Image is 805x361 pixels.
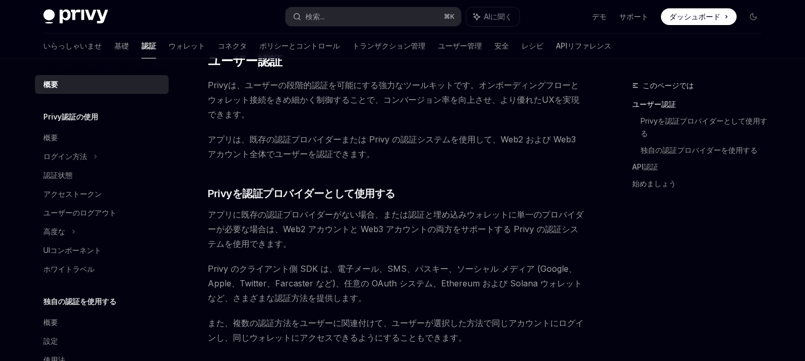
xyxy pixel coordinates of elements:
a: いらっしゃいませ [43,33,102,58]
a: 独自の認証プロバイダーを使用する [641,142,770,159]
font: アクセストークン [43,189,102,198]
font: ユーザー認証 [632,100,676,109]
a: ユーザー認証 [632,96,770,113]
font: AIに聞く [484,12,512,21]
font: Privy のクライアント側 SDK は、電子メール、SMS、パスキー、ソーシャル メディア (Google、Apple、Twitter、Farcaster など)、任意の OAuth システム... [208,263,582,303]
font: Privyを認証プロバイダーとして使用する [641,116,767,138]
img: ダークロゴ [43,9,108,24]
a: 認証状態 [35,166,169,185]
font: 概要 [43,80,58,89]
font: 基礎 [114,41,129,50]
font: Privyを認証プロバイダーとして使用する [208,187,395,200]
font: 安全 [494,41,509,50]
font: 始めましょう [632,179,676,188]
font: Privyは、ユーザーの段階的認証を可能にする強力なツールキットです。オンボーディングフローとウォレット接続をきめ細かく制御することで、コンバージョン率を向上させ、より優れたUXを実現できます。 [208,80,579,119]
font: このページでは [643,81,694,90]
a: ポリシーとコントロール [259,33,340,58]
font: アプリに既存の認証プロバイダーがない場合、または認証と埋め込みウォレットに単一のプロバイダーが必要な場合は、Web2 アカウントと Web3 アカウントの両方をサポートする Privy の認証シ... [208,209,584,249]
font: 独自の認証を使用する [43,297,116,306]
font: API認証 [632,162,658,171]
a: レシピ [522,33,543,58]
font: コネクタ [218,41,247,50]
a: トランザクション管理 [352,33,425,58]
font: いらっしゃいませ [43,41,102,50]
a: 概要 [35,128,169,147]
font: 認証状態 [43,171,73,179]
font: ユーザー認証 [208,53,282,68]
font: Privy認証の使用 [43,112,98,121]
font: アプリは、既存の認証プロバイダーまたは Privy の認証システムを使用して、Web2 および Web3 アカウント全体でユーザーを認証できます。 [208,134,576,159]
font: ダッシュボード [669,12,720,21]
a: 概要 [35,75,169,94]
a: ユーザーのログアウト [35,203,169,222]
font: デモ [592,12,607,21]
a: 始めましょう [632,175,770,192]
button: AIに聞く [466,7,519,26]
font: 高度な [43,227,65,236]
a: UIコンポーネント [35,241,169,260]
font: レシピ [522,41,543,50]
a: ウォレット [169,33,205,58]
a: コネクタ [218,33,247,58]
a: ホワイトラベル [35,260,169,279]
font: APIリファレンス [556,41,611,50]
font: 概要 [43,318,58,327]
a: APIリファレンス [556,33,611,58]
a: API認証 [632,159,770,175]
a: 概要 [35,313,169,332]
font: ⌘ [444,13,450,20]
font: ユーザーのログアウト [43,208,116,217]
a: 設定 [35,332,169,351]
button: ダークモードを切り替える [745,8,762,25]
font: 設定 [43,336,58,345]
button: 検索...⌘K [286,7,461,26]
a: ダッシュボード [661,8,737,25]
font: また、複数の認証方法をユーザーに関連付けて、ユーザーが選択した方法で同じアカウントにログインし、同じウォレットにアクセスできるようにすることもできます。 [208,318,584,343]
a: Privyを認証プロバイダーとして使用する [641,113,770,142]
a: デモ [592,11,607,22]
font: 検索... [305,12,325,21]
font: 概要 [43,133,58,142]
a: ユーザー管理 [438,33,482,58]
a: 安全 [494,33,509,58]
font: ログイン方法 [43,152,87,161]
font: サポート [619,12,648,21]
font: K [450,13,455,20]
a: 基礎 [114,33,129,58]
a: サポート [619,11,648,22]
font: 独自の認証プロバイダーを使用する [641,146,757,154]
a: アクセストークン [35,185,169,203]
font: トランザクション管理 [352,41,425,50]
font: ホワイトラベル [43,264,94,273]
font: ポリシーとコントロール [259,41,340,50]
font: ウォレット [169,41,205,50]
a: 認証 [141,33,156,58]
font: 認証 [141,41,156,50]
font: UIコンポーネント [43,246,101,255]
font: ユーザー管理 [438,41,482,50]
